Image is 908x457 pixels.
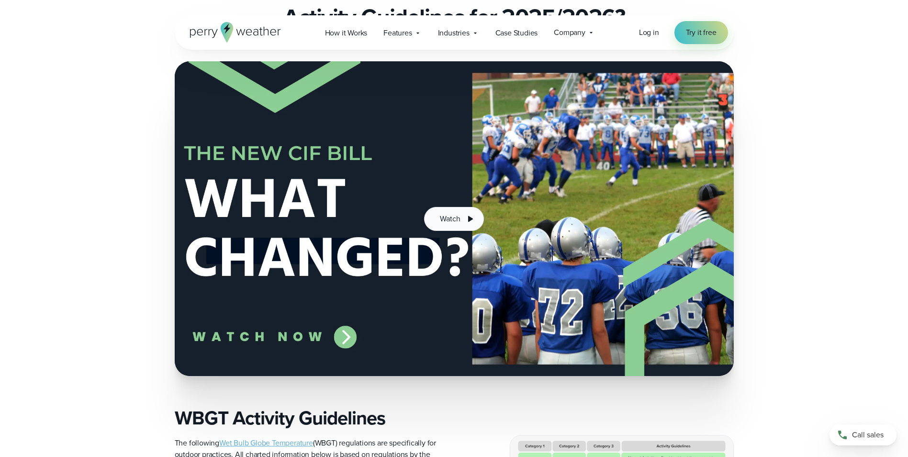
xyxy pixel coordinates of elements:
a: Wet Bulb Globe Temperature [219,437,313,448]
span: How it Works [325,27,368,39]
span: Industries [438,27,470,39]
span: Call sales [852,429,884,441]
a: Case Studies [487,23,546,43]
button: Watch [424,207,483,231]
span: Company [554,27,585,38]
a: Try it free [674,21,728,44]
span: Try it free [686,27,717,38]
a: Log in [639,27,659,38]
span: Features [383,27,412,39]
a: How it Works [317,23,376,43]
span: Case Studies [495,27,538,39]
h3: WBGT Activity Guidelines [175,407,447,430]
a: Call sales [830,424,897,446]
span: Watch [440,213,460,225]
